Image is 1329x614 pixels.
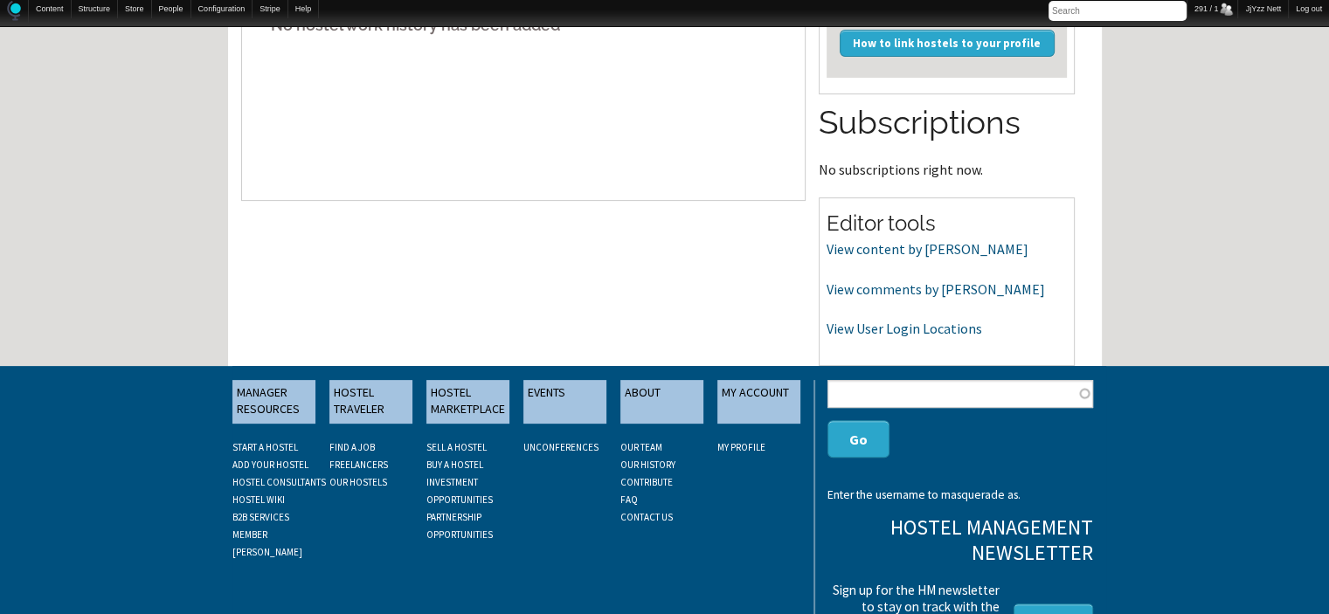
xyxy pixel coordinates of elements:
a: PARTNERSHIP OPPORTUNITIES [426,511,493,541]
a: EVENTS [523,380,606,424]
a: B2B SERVICES [232,511,289,523]
a: ABOUT [620,380,703,424]
a: UNCONFERENCES [523,441,599,453]
a: START A HOSTEL [232,441,298,453]
a: FIND A JOB [329,441,375,453]
input: Search [1049,1,1187,21]
h3: Hostel Management Newsletter [827,515,1092,566]
a: CONTRIBUTE [620,476,673,488]
a: View User Login Locations [827,320,982,337]
a: CONTACT US [620,511,673,523]
a: ADD YOUR HOSTEL [232,459,308,471]
a: SELL A HOSTEL [426,441,487,453]
a: FAQ [620,493,638,506]
a: OUR HISTORY [620,459,675,471]
a: BUY A HOSTEL [426,459,483,471]
a: FREELANCERS [329,459,388,471]
a: View content by [PERSON_NAME] [827,240,1028,258]
section: No subscriptions right now. [819,100,1075,176]
a: How to link hostels to your profile [840,30,1055,56]
button: Go [827,420,889,458]
img: Home [7,1,21,21]
a: My Profile [717,441,765,453]
a: View comments by [PERSON_NAME] [827,280,1045,298]
a: HOSTEL WIKI [232,493,285,506]
a: HOSTEL MARKETPLACE [426,380,509,424]
a: MANAGER RESOURCES [232,380,315,424]
a: HOSTEL TRAVELER [329,380,412,424]
div: Enter the username to masquerade as. [827,489,1092,501]
a: OUR HOSTELS [329,476,387,488]
h2: Editor tools [827,209,1067,238]
a: MY ACCOUNT [717,380,800,424]
a: INVESTMENT OPPORTUNITIES [426,476,493,506]
a: OUR TEAM [620,441,662,453]
a: MEMBER [PERSON_NAME] [232,528,302,558]
h2: Subscriptions [819,100,1075,146]
a: HOSTEL CONSULTANTS [232,476,326,488]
